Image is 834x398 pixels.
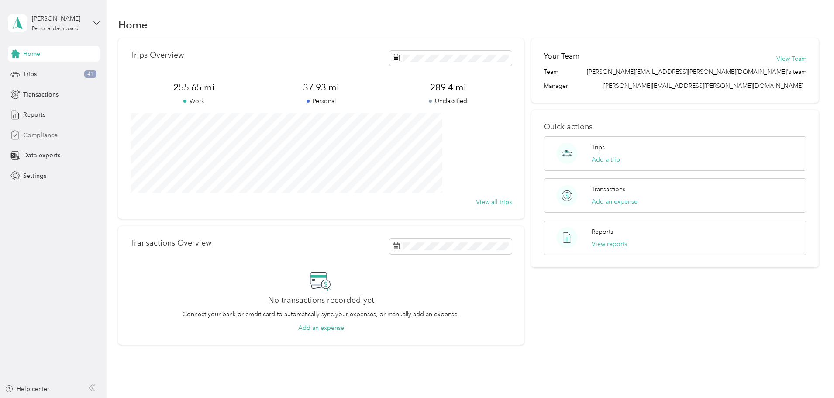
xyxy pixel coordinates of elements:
[785,349,834,398] iframe: Everlance-gr Chat Button Frame
[23,69,37,79] span: Trips
[298,323,344,332] button: Add an expense
[23,151,60,160] span: Data exports
[544,81,568,90] span: Manager
[544,122,806,132] p: Quick actions
[258,81,385,93] span: 37.93 mi
[183,310,459,319] p: Connect your bank or credit card to automatically sync your expenses, or manually add an expense.
[23,49,40,59] span: Home
[544,51,579,62] h2: Your Team
[603,82,803,90] span: [PERSON_NAME][EMAIL_ADDRESS][PERSON_NAME][DOMAIN_NAME]
[131,239,211,248] p: Transactions Overview
[592,155,620,164] button: Add a trip
[32,14,86,23] div: [PERSON_NAME]
[385,97,512,106] p: Unclassified
[544,67,558,76] span: Team
[84,70,96,78] span: 41
[23,90,59,99] span: Transactions
[268,296,374,305] h2: No transactions recorded yet
[776,54,806,63] button: View Team
[587,67,806,76] span: [PERSON_NAME][EMAIL_ADDRESS][PERSON_NAME][DOMAIN_NAME]'s team
[131,51,184,60] p: Trips Overview
[131,97,258,106] p: Work
[23,131,58,140] span: Compliance
[476,197,512,207] button: View all trips
[131,81,258,93] span: 255.65 mi
[118,20,148,29] h1: Home
[592,197,638,206] button: Add an expense
[258,97,385,106] p: Personal
[32,26,79,31] div: Personal dashboard
[385,81,512,93] span: 289.4 mi
[5,384,49,394] button: Help center
[592,227,613,236] p: Reports
[23,171,46,180] span: Settings
[592,239,627,249] button: View reports
[23,110,45,119] span: Reports
[592,185,625,194] p: Transactions
[592,143,605,152] p: Trips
